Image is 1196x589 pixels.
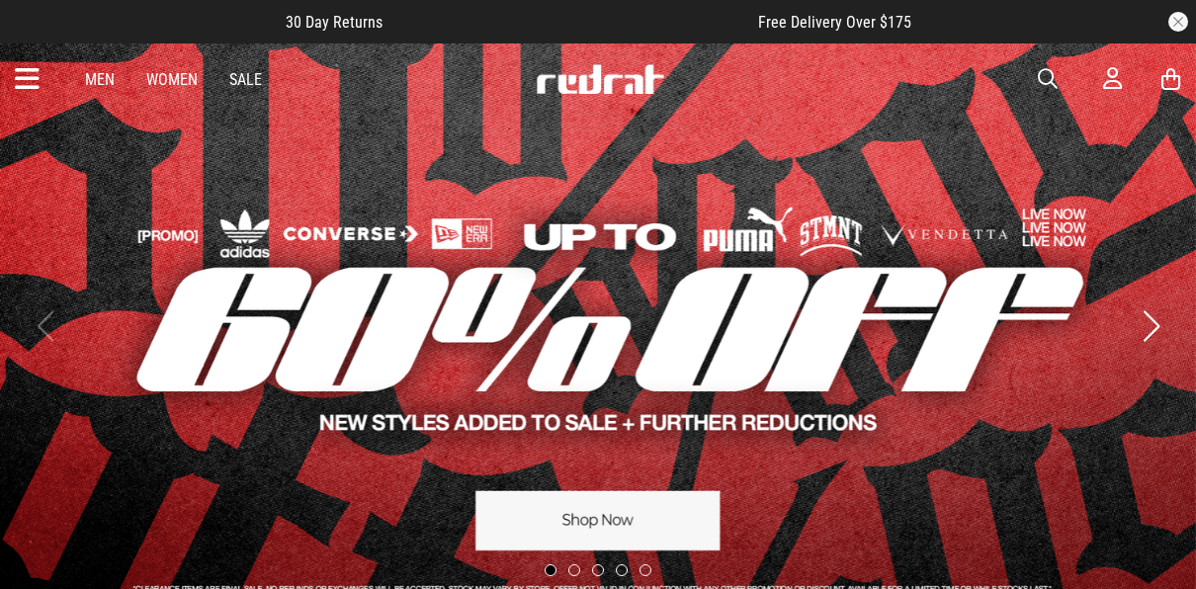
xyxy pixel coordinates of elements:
iframe: Customer reviews powered by Trustpilot [422,12,719,32]
span: 30 Day Returns [286,13,383,32]
button: Previous slide [32,304,58,348]
img: Redrat logo [535,64,665,94]
a: Sale [229,70,262,89]
button: Next slide [1138,304,1164,348]
a: Women [146,70,198,89]
span: Free Delivery Over $175 [758,13,911,32]
a: Men [85,70,115,89]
